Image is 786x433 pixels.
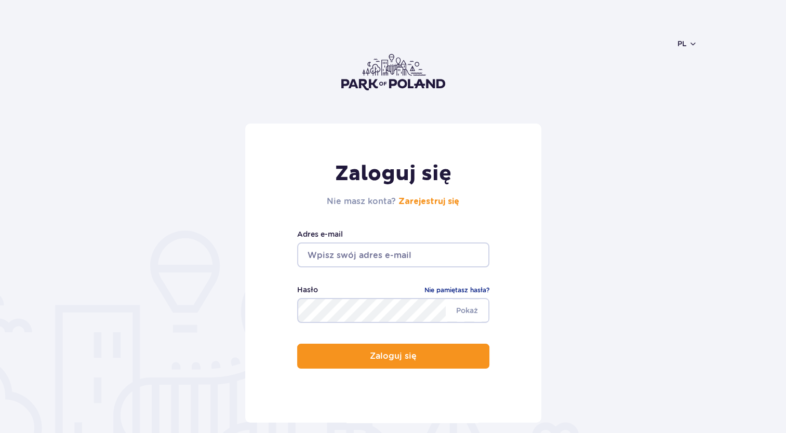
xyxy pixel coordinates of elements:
p: Zaloguj się [370,351,417,361]
h2: Nie masz konta? [327,195,459,208]
input: Wpisz swój adres e-mail [297,242,489,267]
button: pl [677,38,697,49]
label: Hasło [297,284,318,295]
img: Park of Poland logo [341,54,445,90]
a: Zarejestruj się [398,197,459,206]
span: Pokaż [446,300,488,321]
button: Zaloguj się [297,344,489,369]
label: Adres e-mail [297,228,489,240]
h1: Zaloguj się [327,161,459,187]
a: Nie pamiętasz hasła? [424,285,489,295]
